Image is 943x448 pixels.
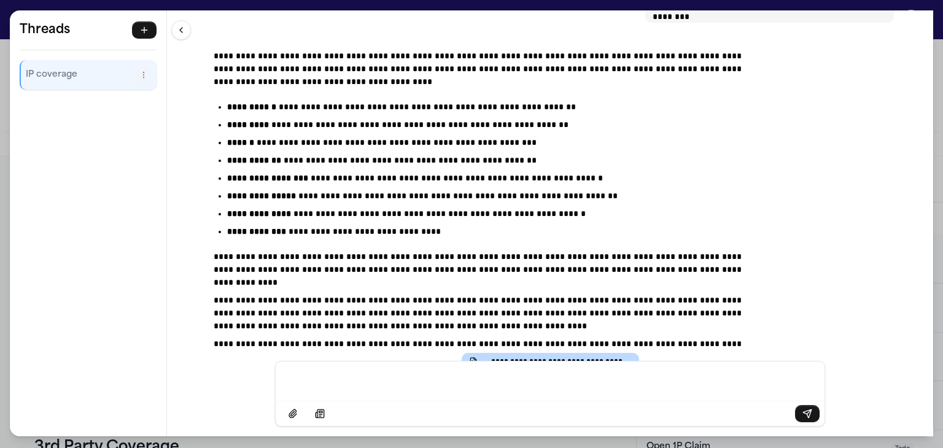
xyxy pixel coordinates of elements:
div: Message input [276,361,825,401]
h5: Threads [20,20,70,40]
p: IP coverage [26,68,136,82]
button: Attach files [281,405,305,422]
button: Send message [795,405,820,422]
button: Select thread: IP coverage [26,65,136,85]
button: Thread actions [136,67,152,83]
button: Select demand example [308,405,332,422]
